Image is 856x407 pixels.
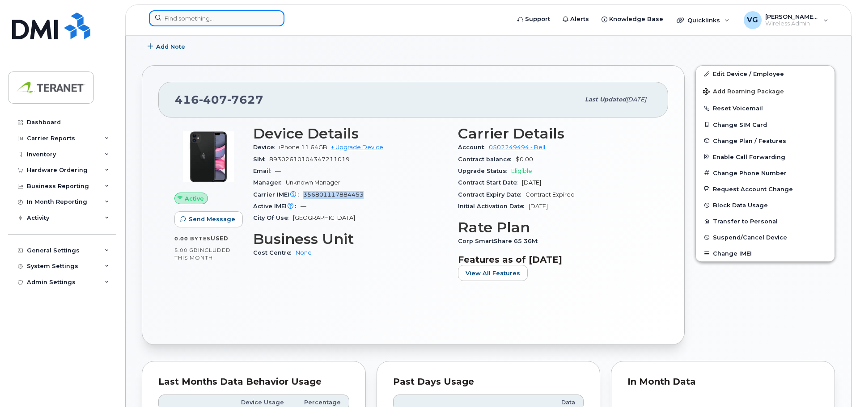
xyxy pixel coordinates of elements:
[696,117,835,133] button: Change SIM Card
[516,156,533,163] span: $0.00
[393,378,584,386] div: Past Days Usage
[269,156,350,163] span: 89302610104347211019
[458,191,525,198] span: Contract Expiry Date
[458,254,652,265] h3: Features as of [DATE]
[174,235,211,242] span: 0.00 Bytes
[182,130,235,184] img: iPhone_11.jpg
[303,191,364,198] span: 356801117884453
[199,93,227,106] span: 407
[174,247,231,261] span: included this month
[765,13,819,20] span: [PERSON_NAME][DEMOGRAPHIC_DATA]
[458,265,528,281] button: View All Features
[211,235,229,242] span: used
[458,156,516,163] span: Contract balance
[331,144,383,151] a: + Upgrade Device
[253,214,293,221] span: City Of Use
[458,179,522,186] span: Contract Start Date
[627,378,818,386] div: In Month Data
[556,10,595,28] a: Alerts
[696,100,835,116] button: Reset Voicemail
[529,203,548,210] span: [DATE]
[696,197,835,213] button: Block Data Usage
[703,88,784,97] span: Add Roaming Package
[458,144,489,151] span: Account
[158,378,349,386] div: Last Months Data Behavior Usage
[737,11,835,29] div: Vince Gismondi
[458,126,652,142] h3: Carrier Details
[511,168,532,174] span: Eligible
[489,144,545,151] a: 0502249494 - Bell
[466,269,520,277] span: View All Features
[696,213,835,229] button: Transfer to Personal
[585,96,626,103] span: Last updated
[253,168,275,174] span: Email
[525,15,550,24] span: Support
[286,179,340,186] span: Unknown Manager
[670,11,736,29] div: Quicklinks
[253,231,447,247] h3: Business Unit
[747,15,758,25] span: VG
[253,203,301,210] span: Active IMEI
[522,179,541,186] span: [DATE]
[175,93,263,106] span: 416
[609,15,663,24] span: Knowledge Base
[253,179,286,186] span: Manager
[595,10,670,28] a: Knowledge Base
[696,165,835,181] button: Change Phone Number
[713,153,785,160] span: Enable Call Forwarding
[525,191,575,198] span: Contract Expired
[696,229,835,245] button: Suspend/Cancel Device
[696,149,835,165] button: Enable Call Forwarding
[458,219,652,235] h3: Rate Plan
[713,234,787,241] span: Suspend/Cancel Device
[185,194,204,203] span: Active
[156,42,185,51] span: Add Note
[279,144,327,151] span: iPhone 11 64GB
[253,126,447,142] h3: Device Details
[253,191,303,198] span: Carrier IMEI
[626,96,646,103] span: [DATE]
[696,133,835,149] button: Change Plan / Features
[713,137,786,144] span: Change Plan / Features
[301,203,306,210] span: —
[458,238,542,244] span: Corp SmartShare 65 36M
[696,82,835,100] button: Add Roaming Package
[174,211,243,227] button: Send Message
[696,245,835,261] button: Change IMEI
[227,93,263,106] span: 7627
[570,15,589,24] span: Alerts
[174,247,198,253] span: 5.00 GB
[511,10,556,28] a: Support
[275,168,281,174] span: —
[696,66,835,82] a: Edit Device / Employee
[253,144,279,151] span: Device
[293,214,355,221] span: [GEOGRAPHIC_DATA]
[687,17,720,24] span: Quicklinks
[189,215,235,223] span: Send Message
[765,20,819,27] span: Wireless Admin
[458,203,529,210] span: Initial Activation Date
[149,10,284,26] input: Find something...
[253,249,296,256] span: Cost Centre
[253,156,269,163] span: SIM
[142,38,193,55] button: Add Note
[458,168,511,174] span: Upgrade Status
[696,181,835,197] button: Request Account Change
[296,249,312,256] a: None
